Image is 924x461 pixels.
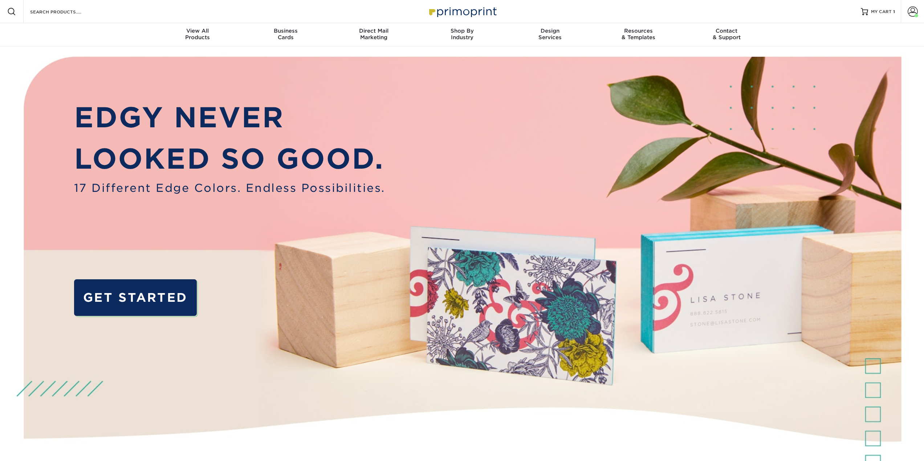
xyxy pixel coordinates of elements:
span: MY CART [871,9,892,15]
a: GET STARTED [74,279,197,316]
a: Contact& Support [683,23,771,46]
span: Resources [594,28,683,34]
div: Products [154,28,242,41]
a: Shop ByIndustry [418,23,506,46]
span: 17 Different Edge Colors. Endless Possibilities. [74,180,385,197]
span: 1 [893,9,895,14]
span: Contact [683,28,771,34]
a: Resources& Templates [594,23,683,46]
span: Direct Mail [330,28,418,34]
a: BusinessCards [241,23,330,46]
span: Business [241,28,330,34]
img: Primoprint [426,4,498,19]
div: Cards [241,28,330,41]
div: Industry [418,28,506,41]
span: Design [506,28,594,34]
span: Shop By [418,28,506,34]
p: EDGY NEVER [74,97,385,139]
a: View AllProducts [154,23,242,46]
span: View All [154,28,242,34]
input: SEARCH PRODUCTS..... [29,7,100,16]
p: LOOKED SO GOOD. [74,138,385,180]
div: Marketing [330,28,418,41]
div: & Support [683,28,771,41]
div: Services [506,28,594,41]
div: & Templates [594,28,683,41]
a: Direct MailMarketing [330,23,418,46]
a: DesignServices [506,23,594,46]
